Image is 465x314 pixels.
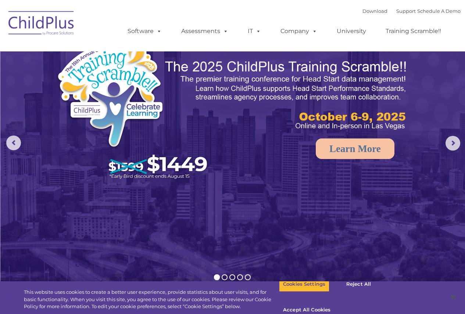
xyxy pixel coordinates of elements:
div: This website uses cookies to create a better user experience, provide statistics about user visit... [24,289,279,310]
a: Download [362,8,387,14]
img: ChildPlus by Procare Solutions [5,6,78,43]
a: IT [240,24,268,39]
span: Phone number [102,79,133,84]
button: Reject All [336,277,382,292]
a: Learn More [316,138,394,159]
button: Cookies Settings [279,277,329,292]
a: Software [120,24,169,39]
a: Support [396,8,416,14]
span: Last name [102,48,125,54]
font: | [362,8,461,14]
a: Company [273,24,325,39]
a: University [329,24,373,39]
a: Assessments [174,24,236,39]
a: Schedule A Demo [417,8,461,14]
button: Close [445,289,461,305]
a: Training Scramble!! [378,24,448,39]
